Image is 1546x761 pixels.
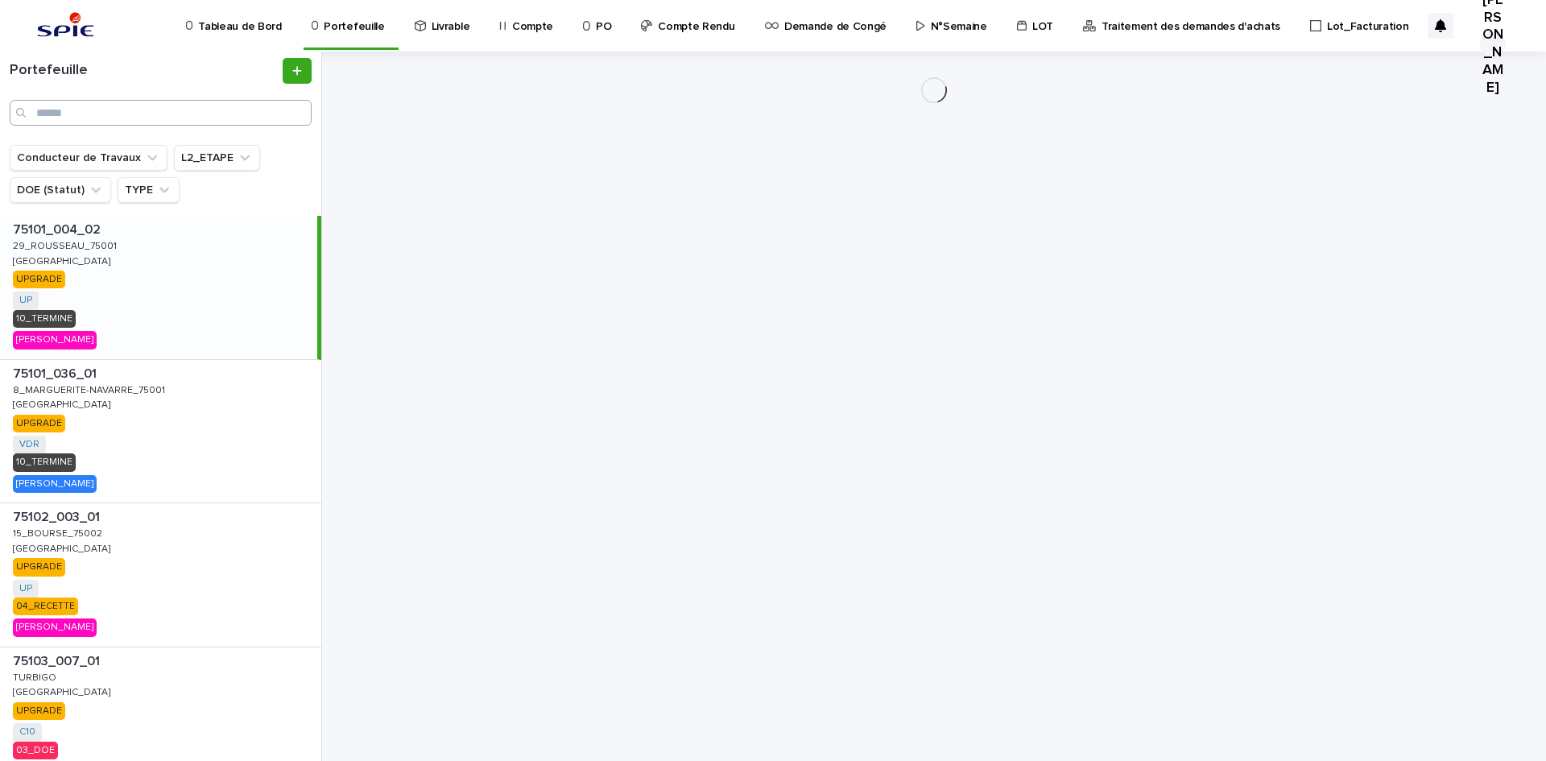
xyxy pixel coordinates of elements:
[13,253,114,267] p: [GEOGRAPHIC_DATA]
[13,382,168,396] p: 8_MARGUERITE-NAVARRE_75001
[13,598,78,615] div: 04_RECETTE
[19,583,32,594] a: UP
[19,726,35,738] a: C10
[10,62,279,80] h1: Portefeuille
[13,525,105,540] p: 15_BOURSE_75002
[10,145,167,171] button: Conducteur de Travaux
[13,558,65,576] div: UPGRADE
[13,702,65,720] div: UPGRADE
[13,540,114,555] p: [GEOGRAPHIC_DATA]
[13,453,76,471] div: 10_TERMINE
[13,331,97,349] div: [PERSON_NAME]
[13,507,103,525] p: 75102_003_01
[13,219,104,238] p: 75101_004_02
[13,415,65,432] div: UPGRADE
[32,10,99,42] img: svstPd6MQfCT1uX1QGkG
[19,295,32,306] a: UP
[1480,31,1506,57] div: [PERSON_NAME]
[13,238,120,252] p: 29_ROUSSEAU_75001
[174,145,260,171] button: L2_ETAPE
[19,439,39,450] a: VDR
[13,669,60,684] p: TURBIGO
[13,396,114,411] p: [GEOGRAPHIC_DATA]
[13,310,76,328] div: 10_TERMINE
[13,684,114,698] p: [GEOGRAPHIC_DATA]
[13,475,97,493] div: [PERSON_NAME]
[10,177,111,203] button: DOE (Statut)
[13,271,65,288] div: UPGRADE
[13,742,58,759] div: 03_DOE
[13,651,103,669] p: 75103_007_01
[13,363,100,382] p: 75101_036_01
[13,618,97,636] div: [PERSON_NAME]
[10,100,312,126] input: Search
[118,177,180,203] button: TYPE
